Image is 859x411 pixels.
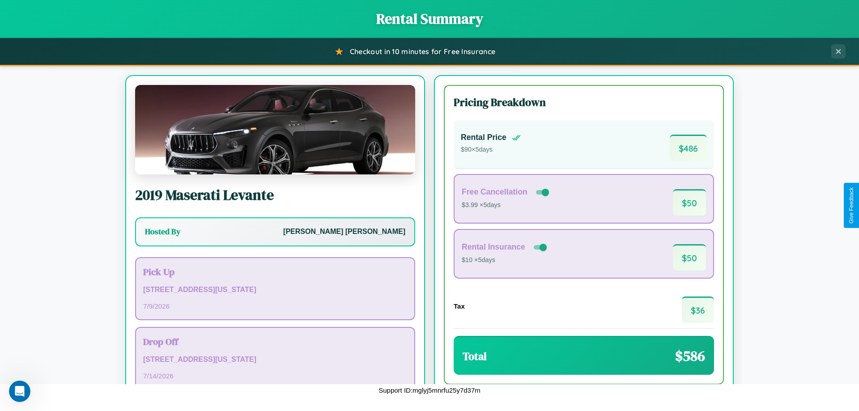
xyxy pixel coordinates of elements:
[461,144,521,156] p: $ 90 × 5 days
[682,297,714,323] span: $ 36
[670,135,707,161] span: $ 486
[673,244,706,271] span: $ 50
[462,199,551,211] p: $3.99 × 5 days
[350,47,495,56] span: Checkout in 10 minutes for Free Insurance
[462,254,549,266] p: $10 × 5 days
[454,302,465,310] h4: Tax
[673,189,706,216] span: $ 50
[461,133,506,142] h4: Rental Price
[462,242,525,252] h4: Rental Insurance
[135,85,415,174] img: Maserati Levante
[454,95,714,110] h3: Pricing Breakdown
[9,9,850,29] h1: Rental Summary
[848,187,855,224] div: Give Feedback
[462,187,527,197] h4: Free Cancellation
[675,346,705,366] span: $ 586
[135,185,415,205] h2: 2019 Maserati Levante
[378,384,481,396] p: Support ID: mglyj5mnrfu25y7d37m
[143,284,407,297] p: [STREET_ADDRESS][US_STATE]
[283,225,405,238] p: [PERSON_NAME] [PERSON_NAME]
[143,353,407,366] p: [STREET_ADDRESS][US_STATE]
[463,349,487,364] h3: Total
[143,265,407,278] h3: Pick Up
[9,381,30,402] iframe: Intercom live chat
[143,300,407,312] p: 7 / 9 / 2026
[143,370,407,382] p: 7 / 14 / 2026
[145,226,180,237] h3: Hosted By
[143,335,407,348] h3: Drop Off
